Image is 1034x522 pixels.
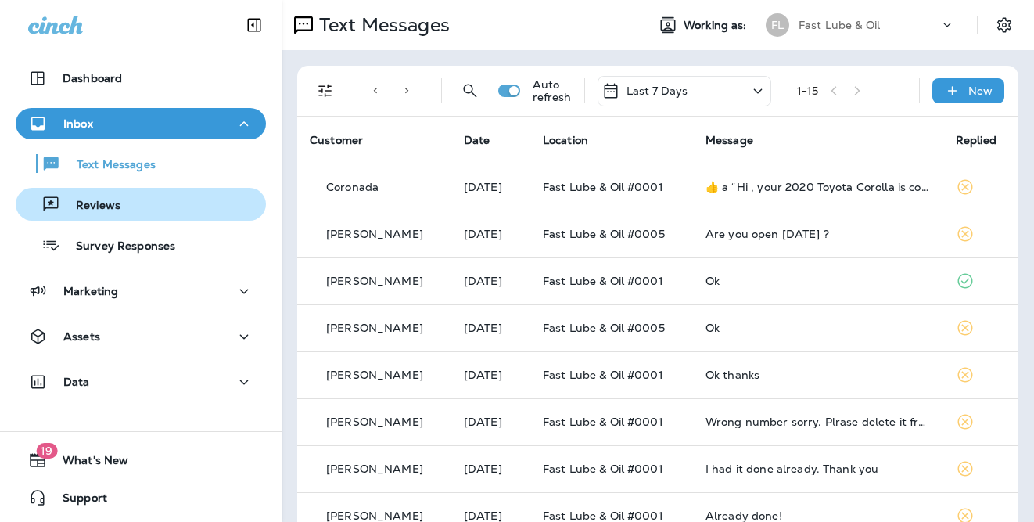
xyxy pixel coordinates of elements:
[60,239,175,254] p: Survey Responses
[968,85,993,97] p: New
[326,181,379,193] p: Coronada
[464,509,518,522] p: Aug 25, 2025 10:42 PM
[990,11,1018,39] button: Settings
[543,462,663,476] span: Fast Lube & Oil #0001
[63,330,100,343] p: Assets
[543,321,665,335] span: Fast Lube & Oil #0005
[232,9,276,41] button: Collapse Sidebar
[16,108,266,139] button: Inbox
[543,415,663,429] span: Fast Lube & Oil #0001
[326,463,423,475] p: [PERSON_NAME]
[16,275,266,307] button: Marketing
[326,275,423,287] p: [PERSON_NAME]
[63,285,118,297] p: Marketing
[543,133,588,147] span: Location
[705,275,931,287] div: Ok
[766,13,789,37] div: FL
[705,369,931,381] div: Ok thanks
[310,133,363,147] span: Customer
[16,147,266,180] button: Text Messages
[705,228,931,240] div: Are you open today ?
[464,416,518,428] p: Aug 28, 2025 10:12 AM
[63,72,122,85] p: Dashboard
[533,78,572,103] p: Auto refresh
[705,322,931,334] div: Ok
[543,274,663,288] span: Fast Lube & Oil #0001
[464,228,518,240] p: Sep 1, 2025 01:07 PM
[313,13,450,37] p: Text Messages
[684,19,750,32] span: Working as:
[797,85,819,97] div: 1 - 15
[956,133,996,147] span: Replied
[454,75,486,106] button: Search Messages
[47,454,128,473] span: What's New
[464,181,518,193] p: Sep 2, 2025 11:11 AM
[326,416,423,428] p: [PERSON_NAME]
[705,416,931,428] div: Wrong number sorry. Plrase delete it from your database. Thank you
[16,229,266,261] button: Survey Responses
[16,63,266,94] button: Dashboard
[464,133,490,147] span: Date
[310,75,341,106] button: Filters
[63,117,93,130] p: Inbox
[627,85,688,97] p: Last 7 Days
[464,369,518,381] p: Aug 28, 2025 10:22 AM
[464,322,518,334] p: Aug 31, 2025 03:05 PM
[47,491,107,510] span: Support
[16,366,266,398] button: Data
[36,443,57,459] span: 19
[543,180,663,194] span: Fast Lube & Oil #0001
[16,445,266,476] button: 19What's New
[16,321,266,352] button: Assets
[326,509,423,522] p: [PERSON_NAME]
[326,228,423,240] p: [PERSON_NAME]
[705,509,931,522] div: Already done!
[60,199,120,214] p: Reviews
[61,158,156,173] p: Text Messages
[543,368,663,382] span: Fast Lube & Oil #0001
[326,322,423,334] p: [PERSON_NAME]
[464,463,518,475] p: Aug 27, 2025 10:19 AM
[799,19,880,31] p: Fast Lube & Oil
[543,227,665,241] span: Fast Lube & Oil #0005
[326,369,423,381] p: [PERSON_NAME]
[705,181,931,193] div: ​👍​ a “ Hi , your 2020 Toyota Corolla is coming due for an oil change. Come into Fast Lube & Oil ...
[464,275,518,287] p: Sep 1, 2025 10:03 AM
[705,463,931,475] div: I had it done already. Thank you
[705,133,753,147] span: Message
[63,376,90,388] p: Data
[16,188,266,221] button: Reviews
[16,482,266,513] button: Support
